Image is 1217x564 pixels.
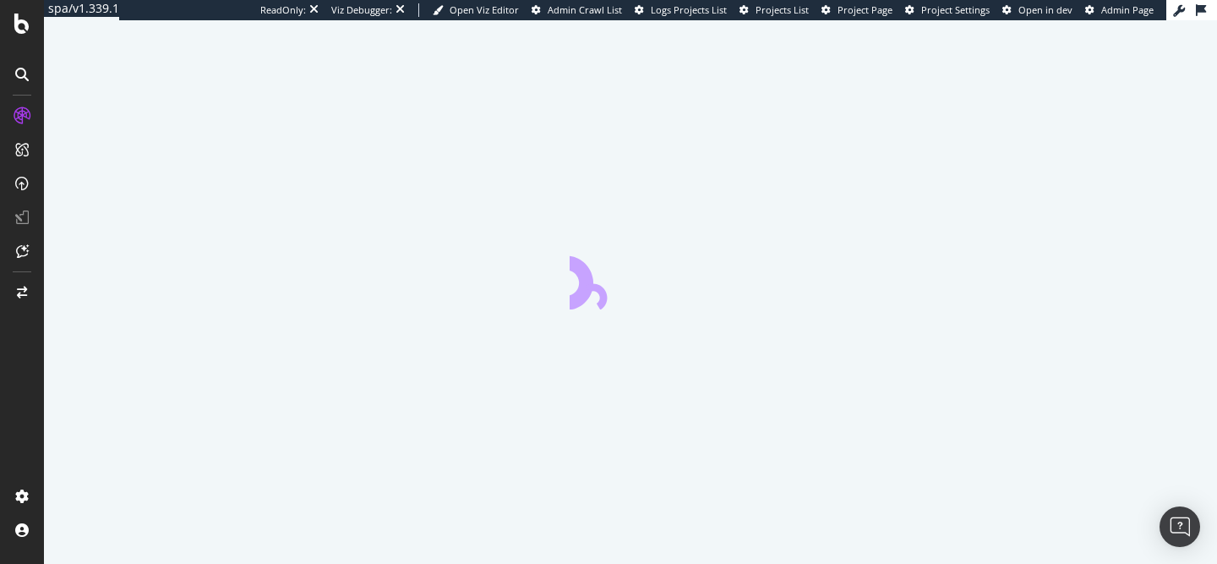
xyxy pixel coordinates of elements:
a: Open in dev [1002,3,1072,17]
a: Projects List [739,3,809,17]
div: animation [570,249,691,309]
div: ReadOnly: [260,3,306,17]
span: Admin Page [1101,3,1154,16]
a: Logs Projects List [635,3,727,17]
span: Project Settings [921,3,990,16]
span: Project Page [838,3,892,16]
div: Viz Debugger: [331,3,392,17]
a: Project Settings [905,3,990,17]
a: Admin Page [1085,3,1154,17]
span: Open in dev [1018,3,1072,16]
div: Open Intercom Messenger [1160,507,1200,547]
span: Logs Projects List [651,3,727,16]
a: Admin Crawl List [532,3,622,17]
span: Admin Crawl List [548,3,622,16]
span: Open Viz Editor [450,3,519,16]
span: Projects List [756,3,809,16]
a: Project Page [821,3,892,17]
a: Open Viz Editor [433,3,519,17]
